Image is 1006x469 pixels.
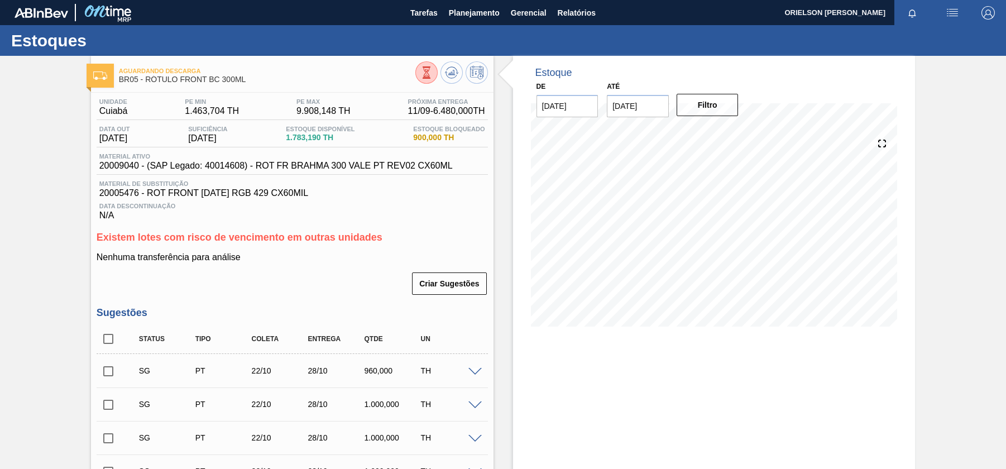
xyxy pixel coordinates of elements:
h1: Estoques [11,34,209,47]
label: Até [607,83,620,90]
div: Estoque [535,67,572,79]
span: Unidade [99,98,128,105]
span: Aguardando Descarga [119,68,415,74]
span: Existem lotes com risco de vencimento em outras unidades [97,232,382,243]
span: Gerencial [511,6,547,20]
span: Relatórios [558,6,596,20]
div: Qtde [362,335,424,343]
span: Estoque Bloqueado [413,126,485,132]
img: Ícone [93,71,107,80]
div: Sugestão Criada [136,433,199,442]
div: Coleta [249,335,312,343]
span: 9.908,148 TH [296,106,351,116]
button: Programar Estoque [466,61,488,84]
span: 11/09 - 6.480,000 TH [408,106,485,116]
div: TH [418,433,480,442]
span: Próxima Entrega [408,98,485,105]
span: Material ativo [99,153,453,160]
span: [DATE] [188,133,227,143]
span: Material de Substituição [99,180,485,187]
div: Sugestão Criada [136,366,199,375]
div: Sugestão Criada [136,400,199,409]
div: 1.000,000 [362,400,424,409]
div: 28/10/2025 [305,433,368,442]
span: Data out [99,126,130,132]
img: Logout [981,6,995,20]
span: 20005476 - ROT FRONT [DATE] RGB 429 CX60MIL [99,188,485,198]
div: Tipo [193,335,255,343]
span: Cuiabá [99,106,128,116]
button: Atualizar Gráfico [440,61,463,84]
h3: Sugestões [97,307,488,319]
span: Estoque Disponível [286,126,355,132]
span: PE MAX [296,98,351,105]
button: Filtro [677,94,739,116]
span: 1.783,190 TH [286,133,355,142]
img: TNhmsLtSVTkK8tSr43FrP2fwEKptu5GPRR3wAAAABJRU5ErkJggg== [15,8,68,18]
div: 22/10/2025 [249,433,312,442]
div: 28/10/2025 [305,366,368,375]
div: 22/10/2025 [249,400,312,409]
div: Pedido de Transferência [193,400,255,409]
button: Visão Geral dos Estoques [415,61,438,84]
div: Pedido de Transferência [193,366,255,375]
div: 960,000 [362,366,424,375]
button: Notificações [894,5,930,21]
span: 20009040 - (SAP Legado: 40014608) - ROT FR BRAHMA 300 VALE PT REV02 CX60ML [99,161,453,171]
span: Tarefas [410,6,438,20]
div: Status [136,335,199,343]
div: 22/10/2025 [249,366,312,375]
input: dd/mm/yyyy [536,95,598,117]
p: Nenhuma transferência para análise [97,252,488,262]
span: 1.463,704 TH [185,106,239,116]
div: UN [418,335,480,343]
span: 900,000 TH [413,133,485,142]
button: Criar Sugestões [412,272,486,295]
div: TH [418,366,480,375]
span: Data Descontinuação [99,203,485,209]
div: N/A [97,198,488,221]
div: Pedido de Transferência [193,433,255,442]
div: 28/10/2025 [305,400,368,409]
div: Entrega [305,335,368,343]
img: userActions [946,6,959,20]
span: Suficiência [188,126,227,132]
span: Planejamento [449,6,500,20]
span: PE MIN [185,98,239,105]
div: 1.000,000 [362,433,424,442]
div: Criar Sugestões [413,271,487,296]
label: De [536,83,546,90]
input: dd/mm/yyyy [607,95,669,117]
div: TH [418,400,480,409]
span: BR05 - RÓTULO FRONT BC 300ML [119,75,415,84]
span: [DATE] [99,133,130,143]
